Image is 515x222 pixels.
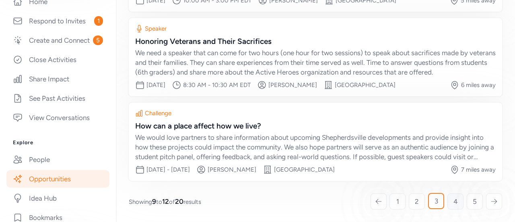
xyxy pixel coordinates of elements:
[467,193,483,210] a: 5
[6,189,109,207] a: Idea Hub
[268,81,317,89] div: [PERSON_NAME]
[135,120,496,132] div: How can a place affect how we live?
[152,197,156,205] span: 9
[461,81,496,89] div: 6 miles away
[6,12,109,30] a: Respond to Invites1
[13,139,103,146] h3: Explore
[6,70,109,88] a: Share Impact
[453,197,458,206] span: 4
[175,197,183,205] span: 20
[135,48,496,77] div: We need a speaker that can come for two hours (one hour for two sessions) to speak about sacrific...
[6,109,109,127] a: View Conversations
[461,166,496,174] div: 7 miles away
[135,36,496,47] div: Honoring Veterans and Their Sacrifices
[274,166,335,174] div: [GEOGRAPHIC_DATA]
[145,25,167,33] div: Speaker
[6,89,109,107] a: See Past Activities
[447,193,463,210] a: 4
[145,109,171,117] div: Challenge
[135,133,496,162] div: We would love partners to share information about upcoming Shepherdsville developments and provid...
[94,16,103,26] span: 1
[396,197,399,206] span: 1
[183,81,251,89] div: 8:30 AM - 10:30 AM EDT
[473,197,477,206] span: 5
[6,151,109,168] a: People
[162,197,169,205] span: 12
[409,193,425,210] a: 2
[146,81,165,89] div: [DATE]
[6,31,109,49] a: Create and Connect5
[389,193,406,210] a: 1
[415,197,419,206] span: 2
[208,166,256,174] div: [PERSON_NAME]
[435,196,438,206] span: 3
[146,166,190,174] div: [DATE] - [DATE]
[6,170,109,188] a: Opportunities
[93,35,103,45] span: 5
[6,51,109,68] a: Close Activities
[129,197,201,206] span: Showing to of results
[335,81,396,89] div: [GEOGRAPHIC_DATA]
